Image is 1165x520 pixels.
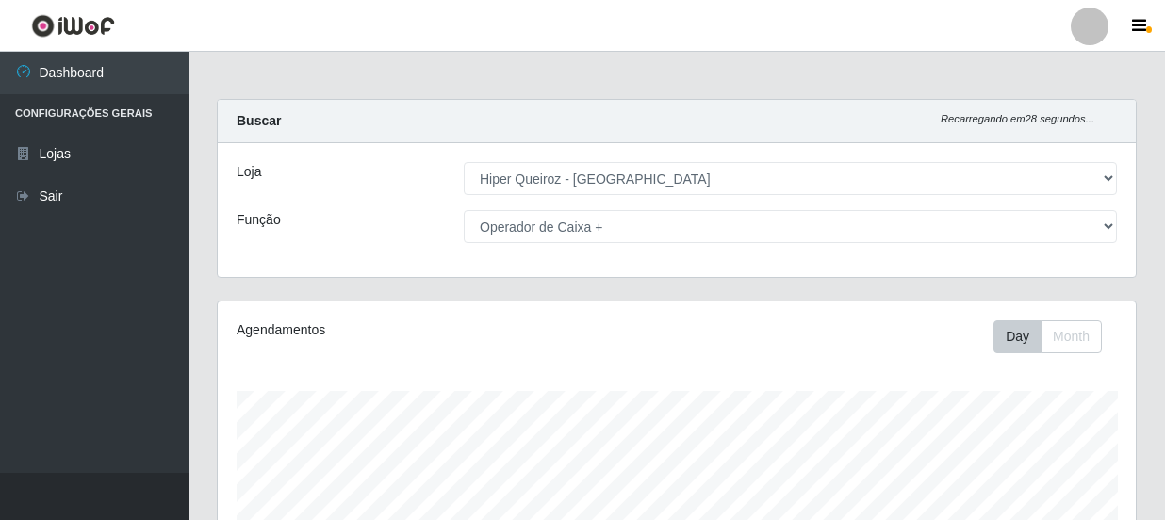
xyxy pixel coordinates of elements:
strong: Buscar [237,113,281,128]
label: Loja [237,162,261,182]
div: First group [993,320,1102,353]
button: Month [1041,320,1102,353]
button: Day [993,320,1042,353]
div: Toolbar with button groups [993,320,1117,353]
div: Agendamentos [237,320,587,340]
label: Função [237,210,281,230]
img: CoreUI Logo [31,14,115,38]
i: Recarregando em 28 segundos... [941,113,1094,124]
